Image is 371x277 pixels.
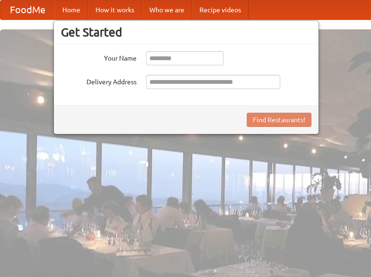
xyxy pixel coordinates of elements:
[0,0,55,19] a: FoodMe
[142,0,192,19] a: Who we are
[88,0,142,19] a: How it works
[61,51,137,63] label: Your Name
[55,0,88,19] a: Home
[192,0,249,19] a: Recipe videos
[61,75,137,87] label: Delivery Address
[61,25,311,39] h3: Get Started
[247,113,311,127] button: Find Restaurants!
